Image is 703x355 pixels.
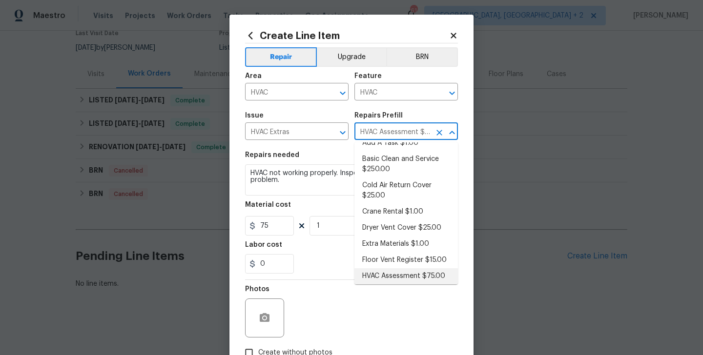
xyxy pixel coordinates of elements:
[245,112,264,119] h5: Issue
[386,47,458,67] button: BRN
[354,151,458,177] li: Basic Clean and Service $250.00
[245,30,449,41] h2: Create Line Item
[354,177,458,204] li: Cold Air Return Cover $25.00
[245,47,317,67] button: Repair
[433,126,446,139] button: Clear
[245,241,282,248] h5: Labor cost
[245,201,291,208] h5: Material cost
[336,126,350,139] button: Open
[445,126,459,139] button: Close
[245,286,269,293] h5: Photos
[354,204,458,220] li: Crane Rental $1.00
[336,86,350,100] button: Open
[354,220,458,236] li: Dryer Vent Cover $25.00
[354,252,458,268] li: Floor Vent Register $15.00
[354,284,458,300] li: HVAC Demo $1.00
[354,73,382,79] h5: Feature
[354,236,458,252] li: Extra Materials $1.00
[354,135,458,151] li: Add A Task $1.00
[445,86,459,100] button: Open
[245,152,299,158] h5: Repairs needed
[317,47,387,67] button: Upgrade
[354,268,458,284] li: HVAC Assessment $75.00
[245,73,262,79] h5: Area
[354,112,403,119] h5: Repairs Prefill
[245,164,458,196] textarea: HVAC not working properly. Inspect system and diagnose problem.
